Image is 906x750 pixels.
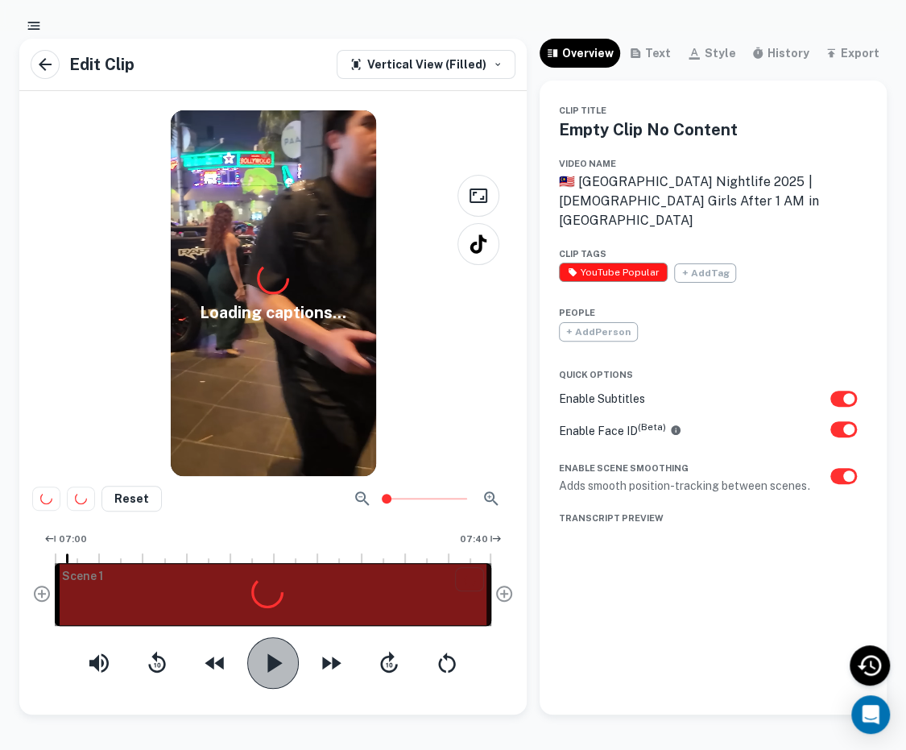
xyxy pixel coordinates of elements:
button: export [817,39,887,68]
div: overview [562,44,614,63]
sup: (Beta) [638,421,666,433]
h5: Empty Clip No Content [559,119,753,140]
h5: Edit Clip [69,52,134,77]
span: Clip Tags [559,249,606,259]
span: Quick Options [559,370,633,379]
button: style [680,39,744,68]
span: 07:00 [59,532,87,546]
span: 07:40 [460,532,488,546]
div: Add Intro [32,584,52,609]
div: Vertical View (Filled) [350,55,486,74]
div: Recent Activity [850,645,890,686]
div: Add Outro [494,584,514,609]
p: Enable Face ID [559,420,681,440]
button: overview [540,39,620,68]
span: This clip is popular on YouTube [559,263,668,282]
span: + Add Person [559,322,638,342]
span: Transcript Preview [559,513,664,523]
p: Adds smooth position-tracking between scenes. [559,477,809,495]
span: Clip Title [559,106,606,115]
span: + Add Tag [674,263,736,283]
a: 🇲🇾 [GEOGRAPHIC_DATA] Nightlife 2025 | [DEMOGRAPHIC_DATA] Girls After 1 AM in [GEOGRAPHIC_DATA] [559,172,867,230]
div: Open Intercom Messenger [851,695,890,734]
div: history [767,44,809,63]
div: export [841,44,879,63]
button: TikTok Preview [457,223,499,265]
button: Reset Clip to Original Settings [101,486,162,512]
button: history [744,39,817,68]
span: Video Name [559,159,616,168]
h5: Loading captions... [200,300,346,324]
span: Enable Scene Smoothing [559,463,689,473]
button: Full View [457,175,499,217]
img: tiktok-logo.svg [467,233,490,255]
div: text [645,44,671,63]
button: Choose the default mode in which all your clips are displayed and formatted [337,50,515,79]
svg: Automated face-tagging to determine who is in your clips. [670,425,681,436]
span: People [559,308,595,317]
button: Edit Clip End Time [453,528,508,551]
button: Edit Clip Start Time [38,528,93,551]
p: Enable Subtitles [559,390,645,408]
button: text [620,39,680,68]
div: style [704,44,735,63]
